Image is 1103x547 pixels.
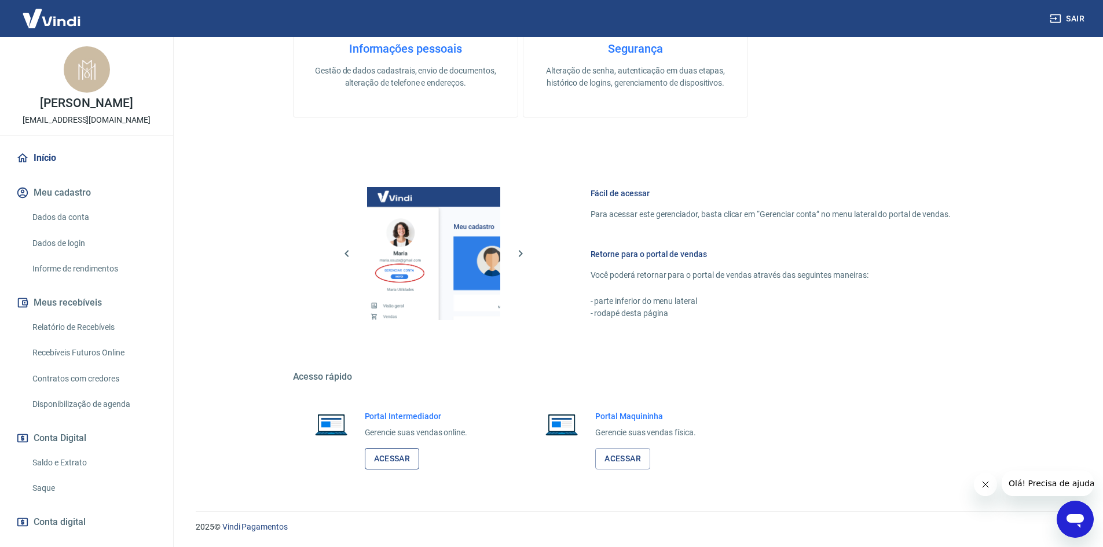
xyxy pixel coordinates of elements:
h4: Segurança [542,42,729,56]
img: Imagem de um notebook aberto [307,410,356,438]
span: Conta digital [34,514,86,530]
a: Disponibilização de agenda [28,392,159,416]
p: - rodapé desta página [591,307,951,320]
iframe: Mensagem da empresa [1002,471,1094,496]
a: Dados de login [28,232,159,255]
img: Vindi [14,1,89,36]
h5: Acesso rápido [293,371,979,383]
a: Dados da conta [28,205,159,229]
a: Saque [28,476,159,500]
p: Para acessar este gerenciador, basta clicar em “Gerenciar conta” no menu lateral do portal de ven... [591,208,951,221]
p: - parte inferior do menu lateral [591,295,951,307]
p: Gerencie suas vendas física. [595,427,696,439]
a: Saldo e Extrato [28,451,159,475]
p: Gestão de dados cadastrais, envio de documentos, alteração de telefone e endereços. [312,65,499,89]
p: [PERSON_NAME] [40,97,133,109]
a: Acessar [365,448,420,469]
img: 62aeaaee-7e64-4b6c-9401-634e5c4c27e6.jpeg [64,46,110,93]
a: Início [14,145,159,171]
button: Conta Digital [14,425,159,451]
a: Contratos com credores [28,367,159,391]
a: Relatório de Recebíveis [28,315,159,339]
h6: Portal Maquininha [595,410,696,422]
a: Conta digital [14,509,159,535]
p: [EMAIL_ADDRESS][DOMAIN_NAME] [23,114,151,126]
h6: Fácil de acessar [591,188,951,199]
iframe: Fechar mensagem [974,473,997,496]
p: Você poderá retornar para o portal de vendas através das seguintes maneiras: [591,269,951,281]
iframe: Botão para abrir a janela de mensagens [1057,501,1094,538]
a: Vindi Pagamentos [222,522,288,531]
a: Recebíveis Futuros Online [28,341,159,365]
a: Acessar [595,448,650,469]
p: Gerencie suas vendas online. [365,427,468,439]
span: Olá! Precisa de ajuda? [7,8,97,17]
h6: Portal Intermediador [365,410,468,422]
p: Alteração de senha, autenticação em duas etapas, histórico de logins, gerenciamento de dispositivos. [542,65,729,89]
h4: Informações pessoais [312,42,499,56]
h6: Retorne para o portal de vendas [591,248,951,260]
img: Imagem da dashboard mostrando o botão de gerenciar conta na sidebar no lado esquerdo [367,187,500,320]
img: Imagem de um notebook aberto [537,410,586,438]
a: Informe de rendimentos [28,257,159,281]
button: Meus recebíveis [14,290,159,315]
button: Sair [1047,8,1089,30]
p: 2025 © [196,521,1075,533]
button: Meu cadastro [14,180,159,205]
